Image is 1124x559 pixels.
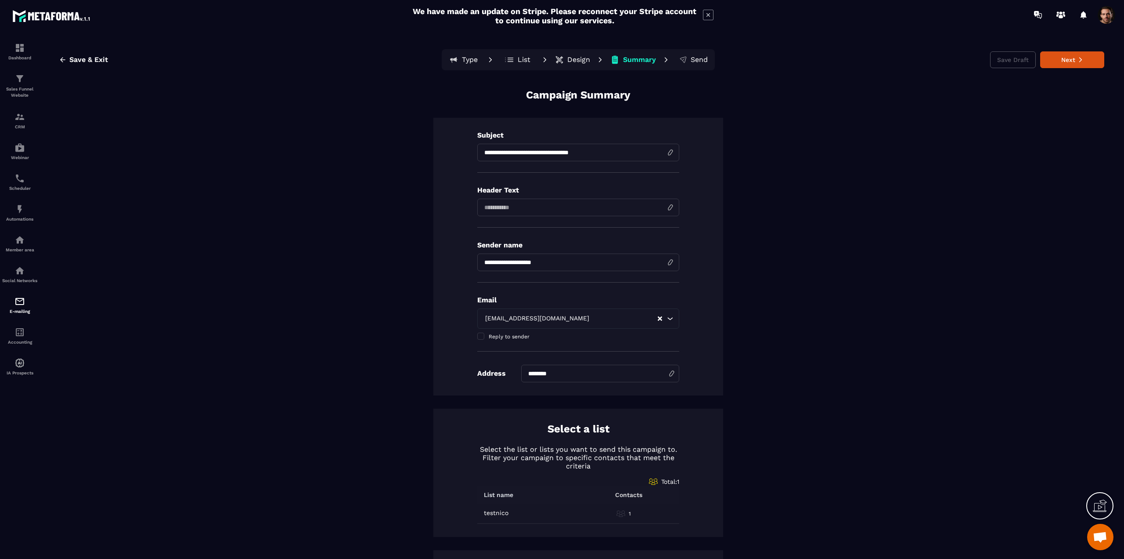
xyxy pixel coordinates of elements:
[489,334,530,340] span: Reply to sender
[591,314,657,323] input: Search for option
[2,105,37,136] a: formationformationCRM
[674,51,713,69] button: Send
[477,296,679,304] p: Email
[14,204,25,214] img: automations
[629,510,631,517] p: 1
[608,51,659,69] button: Summary
[2,155,37,160] p: Webinar
[2,86,37,98] p: Sales Funnel Website
[1087,524,1113,550] a: Mở cuộc trò chuyện
[484,491,513,498] p: List name
[2,197,37,228] a: automationsautomationsAutomations
[548,422,609,436] p: Select a list
[483,314,591,323] span: [EMAIL_ADDRESS][DOMAIN_NAME]
[2,136,37,167] a: automationsautomationsWebinar
[14,296,25,307] img: email
[411,7,699,25] h2: We have made an update on Stripe. Please reconnect your Stripe account to continue using our serv...
[2,55,37,60] p: Dashboard
[552,51,593,69] button: Design
[14,265,25,276] img: social-network
[2,217,37,221] p: Automations
[2,67,37,105] a: formationformationSales Funnel Website
[477,309,679,329] div: Search for option
[2,247,37,252] p: Member area
[2,370,37,375] p: IA Prospects
[14,112,25,122] img: formation
[14,235,25,245] img: automations
[518,55,530,64] p: List
[2,290,37,320] a: emailemailE-mailing
[477,131,679,139] p: Subject
[2,278,37,283] p: Social Networks
[477,445,679,454] p: Select the list or lists you want to send this campaign to.
[477,241,679,249] p: Sender name
[691,55,708,64] p: Send
[567,55,590,64] p: Design
[2,228,37,259] a: automationsautomationsMember area
[2,36,37,67] a: formationformationDashboard
[615,491,642,498] p: Contacts
[14,173,25,184] img: scheduler
[2,309,37,314] p: E-mailing
[2,124,37,129] p: CRM
[498,51,537,69] button: List
[2,259,37,290] a: social-networksocial-networkSocial Networks
[623,55,656,64] p: Summary
[14,327,25,338] img: accountant
[12,8,91,24] img: logo
[14,142,25,153] img: automations
[526,88,630,102] p: Campaign Summary
[2,167,37,197] a: schedulerschedulerScheduler
[484,509,508,516] p: testnico
[14,43,25,53] img: formation
[1040,51,1104,68] button: Next
[443,51,483,69] button: Type
[2,340,37,345] p: Accounting
[2,186,37,191] p: Scheduler
[661,478,679,485] span: Total: 1
[52,52,115,68] button: Save & Exit
[462,55,478,64] p: Type
[477,454,679,470] p: Filter your campaign to specific contacts that meet the criteria
[477,369,506,378] p: Address
[69,55,108,64] span: Save & Exit
[2,320,37,351] a: accountantaccountantAccounting
[658,316,662,322] button: Clear Selected
[14,73,25,84] img: formation
[14,358,25,368] img: automations
[477,186,679,194] p: Header Text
